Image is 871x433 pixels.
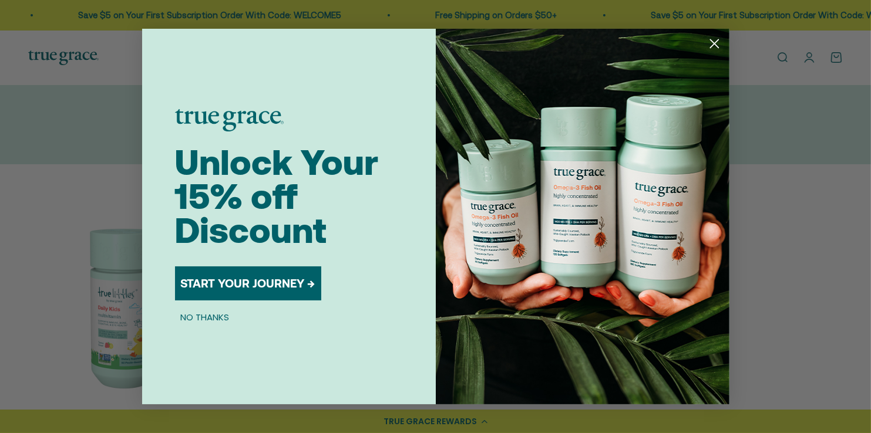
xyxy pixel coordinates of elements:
[175,310,236,324] button: NO THANKS
[175,109,284,131] img: logo placeholder
[175,266,321,300] button: START YOUR JOURNEY →
[175,142,379,251] span: Unlock Your 15% off Discount
[436,29,729,404] img: 098727d5-50f8-4f9b-9554-844bb8da1403.jpeg
[704,33,725,54] button: Close dialog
